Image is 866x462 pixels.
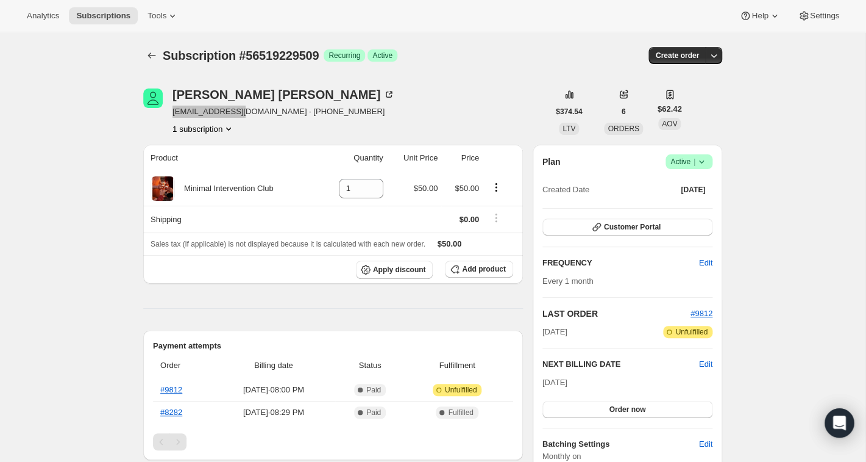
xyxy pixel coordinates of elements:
[648,47,706,64] button: Create order
[658,103,682,115] span: $62.42
[690,309,712,318] a: #9812
[604,222,661,232] span: Customer Portal
[373,265,426,275] span: Apply discount
[445,261,513,278] button: Add product
[542,218,712,236] button: Customer Portal
[445,385,477,395] span: Unfulfilled
[172,123,235,135] button: Product actions
[548,103,589,120] button: $374.54
[694,157,695,167] span: |
[614,103,633,120] button: 6
[486,211,506,225] button: Shipping actions
[27,11,59,21] span: Analytics
[732,7,787,24] button: Help
[143,206,319,233] th: Shipping
[143,145,319,171] th: Product
[462,264,505,274] span: Add product
[608,125,639,133] span: ORDERS
[175,182,274,195] div: Minimal Intervention Club
[486,181,506,194] button: Product actions
[216,359,331,372] span: Billing date
[542,156,561,168] h2: Plan
[455,184,479,193] span: $50.00
[542,184,589,196] span: Created Date
[172,106,395,118] span: [EMAIL_ADDRESS][DOMAIN_NAME] · [PHONE_NUMBER]
[673,181,712,198] button: [DATE]
[69,7,138,24] button: Subscriptions
[699,257,712,269] span: Edit
[160,408,182,417] a: #8282
[387,145,442,171] th: Unit Price
[448,408,473,417] span: Fulfilled
[339,359,402,372] span: Status
[153,340,513,352] h2: Payment attempts
[563,125,575,133] span: LTV
[143,88,163,108] span: Linnea Engstrom
[20,7,66,24] button: Analytics
[690,308,712,320] button: #9812
[681,185,705,195] span: [DATE]
[356,261,433,279] button: Apply discount
[172,88,395,101] div: [PERSON_NAME] [PERSON_NAME]
[825,408,854,438] div: Open Intercom Messenger
[163,49,319,62] span: Subscription #56519229509
[692,435,720,454] button: Edit
[699,438,712,450] span: Edit
[160,385,182,394] a: #9812
[413,184,438,193] span: $50.00
[692,253,720,273] button: Edit
[542,276,594,286] span: Every 1 month
[153,352,212,379] th: Order
[699,358,712,370] button: Edit
[810,11,839,21] span: Settings
[328,51,360,60] span: Recurring
[319,145,386,171] th: Quantity
[76,11,130,21] span: Subscriptions
[542,378,567,387] span: [DATE]
[542,257,699,269] h2: FREQUENCY
[609,405,645,414] span: Order now
[542,326,567,338] span: [DATE]
[151,240,425,248] span: Sales tax (if applicable) is not displayed because it is calculated with each new order.
[372,51,392,60] span: Active
[556,107,582,117] span: $374.54
[622,107,626,117] span: 6
[216,406,331,419] span: [DATE] · 08:29 PM
[140,7,186,24] button: Tools
[216,384,331,396] span: [DATE] · 08:00 PM
[147,11,166,21] span: Tools
[408,359,505,372] span: Fulfillment
[542,358,699,370] h2: NEXT BILLING DATE
[441,145,483,171] th: Price
[366,385,381,395] span: Paid
[670,156,708,168] span: Active
[143,47,160,64] button: Subscriptions
[751,11,768,21] span: Help
[438,239,462,248] span: $50.00
[662,120,677,128] span: AOV
[460,215,480,224] span: $0.00
[790,7,846,24] button: Settings
[542,401,712,418] button: Order now
[152,176,173,201] img: product img
[366,408,381,417] span: Paid
[542,438,699,450] h6: Batching Settings
[675,327,708,337] span: Unfulfilled
[153,433,513,450] nav: Pagination
[656,51,699,60] span: Create order
[542,308,690,320] h2: LAST ORDER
